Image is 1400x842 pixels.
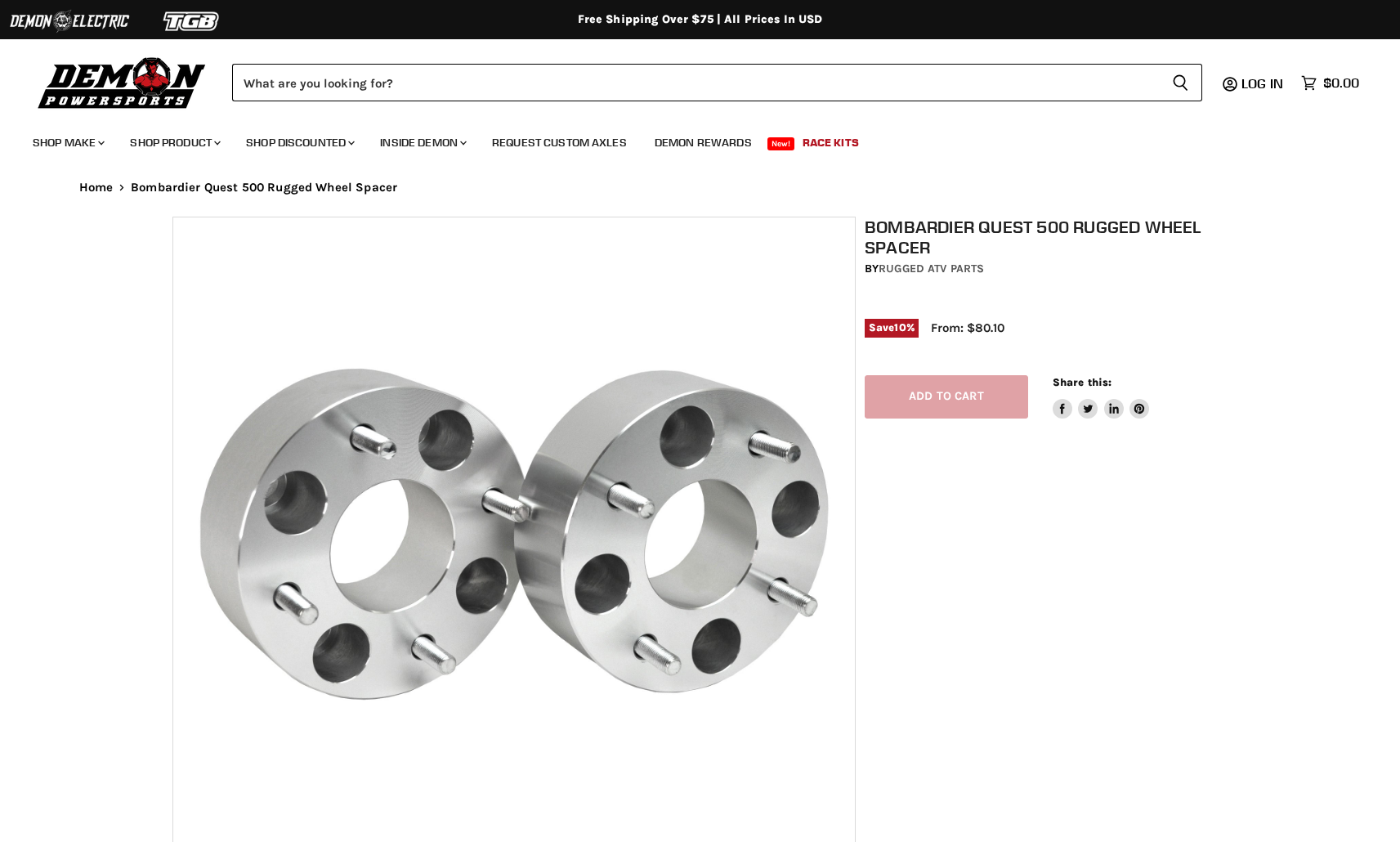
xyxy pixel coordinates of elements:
[1293,71,1367,95] a: $0.00
[1241,75,1283,92] span: Log in
[47,181,1354,195] nav: Breadcrumbs
[1053,375,1150,419] aside: Share this:
[1323,75,1359,91] span: $0.00
[480,126,639,159] a: Request Custom Axles
[865,319,919,337] span: Save %
[1234,76,1293,91] a: Log in
[79,181,114,195] a: Home
[931,320,1004,335] span: From: $80.10
[368,126,476,159] a: Inside Demon
[879,262,984,275] a: Rugged ATV Parts
[790,126,871,159] a: Race Kits
[1159,64,1202,101] button: Search
[232,64,1159,101] input: Search
[33,53,212,111] img: Demon Powersports
[8,6,131,37] img: Demon Electric Logo 2
[131,6,253,37] img: TGB Logo 2
[1053,376,1112,388] span: Share this:
[20,126,114,159] a: Shop Make
[20,119,1355,159] ul: Main menu
[131,181,397,195] span: Bombardier Quest 500 Rugged Wheel Spacer
[118,126,230,159] a: Shop Product
[767,137,795,150] span: New!
[232,64,1202,101] form: Product
[865,217,1237,258] h1: Bombardier Quest 500 Rugged Wheel Spacer
[47,12,1354,27] div: Free Shipping Over $75 | All Prices In USD
[234,126,365,159] a: Shop Discounted
[894,321,906,334] span: 10
[865,260,1237,278] div: by
[642,126,764,159] a: Demon Rewards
